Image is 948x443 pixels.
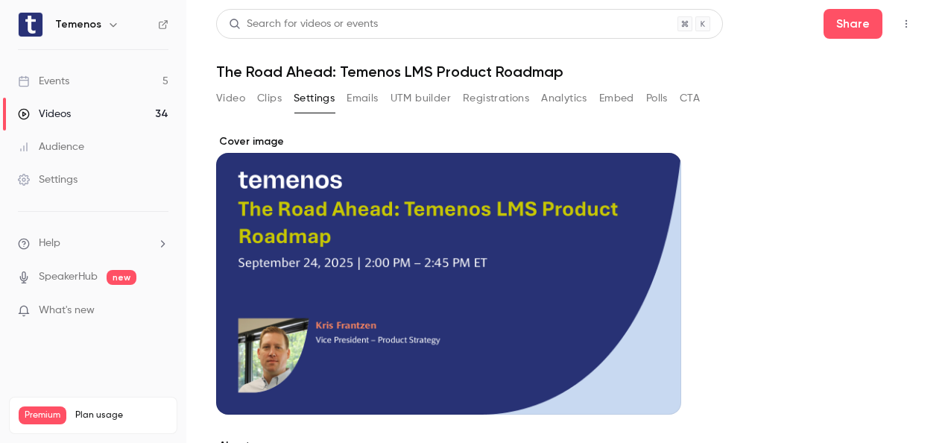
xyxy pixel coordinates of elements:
span: new [107,270,136,285]
a: SpeakerHub [39,269,98,285]
button: Embed [599,87,634,110]
button: Settings [294,87,335,110]
h6: Temenos [55,17,101,32]
button: Registrations [463,87,529,110]
div: Audience [18,139,84,154]
span: Help [39,236,60,251]
section: Cover image [216,134,681,415]
label: Cover image [216,134,681,149]
button: Clips [257,87,282,110]
span: Premium [19,406,66,424]
div: Settings [18,172,78,187]
span: What's new [39,303,95,318]
span: Plan usage [75,409,168,421]
button: CTA [680,87,700,110]
img: Temenos [19,13,42,37]
button: Emails [347,87,378,110]
button: Video [216,87,245,110]
button: Analytics [541,87,587,110]
button: Top Bar Actions [894,12,918,36]
div: Videos [18,107,71,122]
div: Search for videos or events [229,16,378,32]
button: Polls [646,87,668,110]
div: Events [18,74,69,89]
button: Share [824,9,882,39]
button: UTM builder [391,87,451,110]
iframe: Noticeable Trigger [151,304,168,318]
li: help-dropdown-opener [18,236,168,251]
h1: The Road Ahead: Temenos LMS Product Roadmap [216,63,918,81]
